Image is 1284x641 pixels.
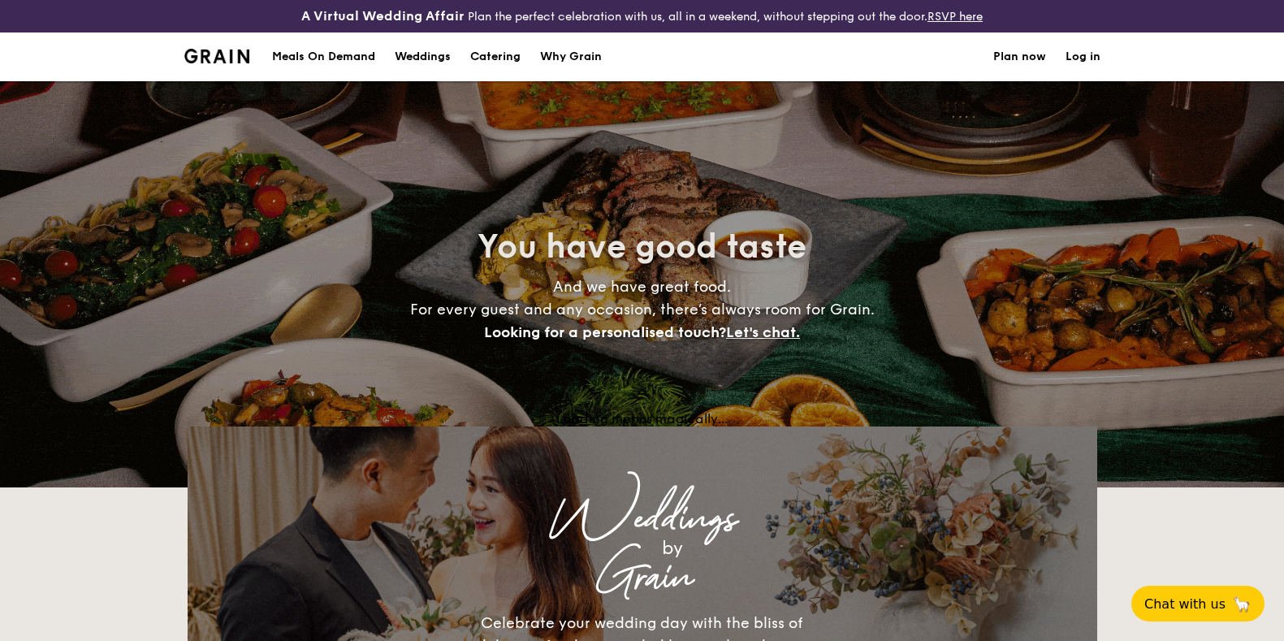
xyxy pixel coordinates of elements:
a: Why Grain [530,32,612,81]
div: Weddings [395,32,451,81]
span: Chat with us [1144,596,1226,612]
div: by [391,534,954,563]
img: Grain [184,49,250,63]
div: Weddings [331,505,954,534]
div: Why Grain [540,32,602,81]
a: RSVP here [927,10,983,24]
a: Plan now [993,32,1046,81]
a: Log in [1066,32,1100,81]
button: Chat with us🦙 [1131,586,1265,622]
a: Weddings [385,32,460,81]
a: Catering [460,32,530,81]
a: Meals On Demand [262,32,385,81]
div: Plan the perfect celebration with us, all in a weekend, without stepping out the door. [214,6,1070,26]
span: 🦙 [1232,595,1252,613]
div: Grain [331,563,954,592]
a: Logotype [184,49,250,63]
div: Meals On Demand [272,32,375,81]
div: Loading menus magically... [188,411,1097,427]
span: Let's chat. [726,323,800,341]
h1: Catering [470,32,521,81]
h4: A Virtual Wedding Affair [301,6,465,26]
